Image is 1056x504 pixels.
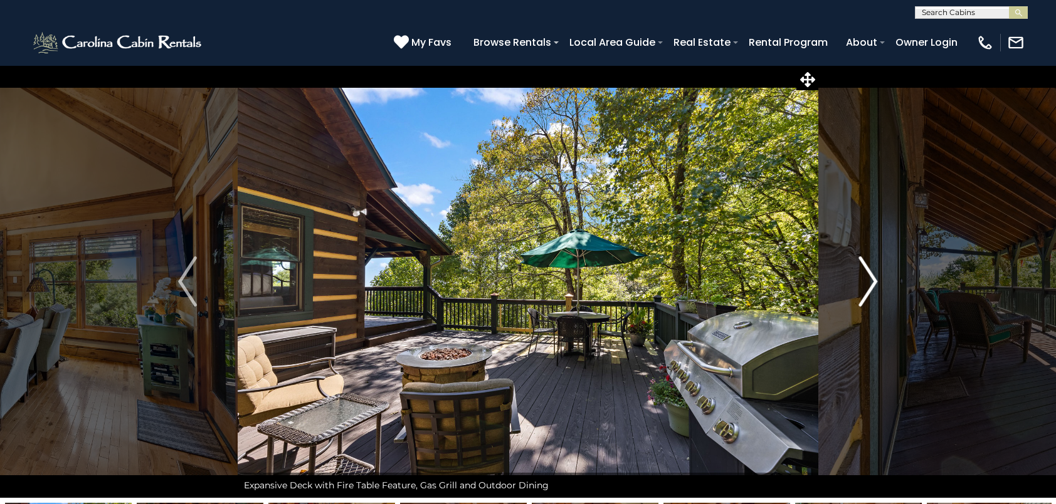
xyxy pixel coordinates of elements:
[394,34,455,51] a: My Favs
[976,34,994,51] img: phone-regular-white.png
[742,31,834,53] a: Rental Program
[818,65,918,498] button: Next
[238,473,818,498] div: Expansive Deck with Fire Table Feature, Gas Grill and Outdoor Dining
[31,30,205,55] img: White-1-2.png
[467,31,557,53] a: Browse Rentals
[840,31,884,53] a: About
[137,65,237,498] button: Previous
[1007,34,1025,51] img: mail-regular-white.png
[889,31,964,53] a: Owner Login
[178,256,197,307] img: arrow
[563,31,662,53] a: Local Area Guide
[667,31,737,53] a: Real Estate
[859,256,878,307] img: arrow
[411,34,451,50] span: My Favs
